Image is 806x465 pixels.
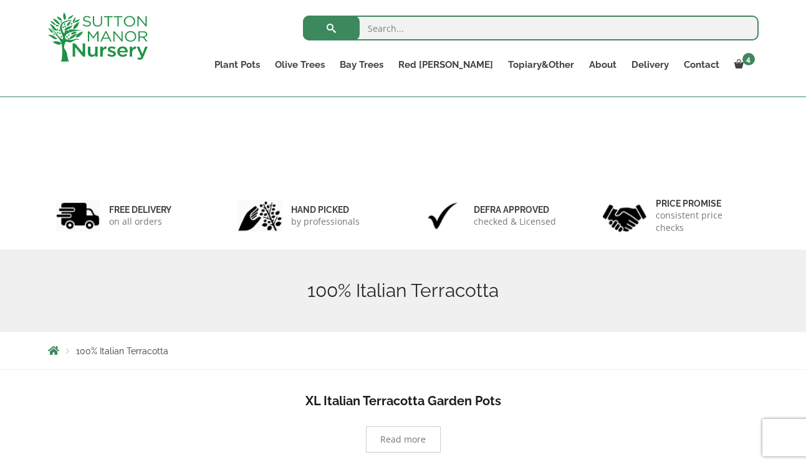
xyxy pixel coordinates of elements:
[421,200,464,232] img: 3.jpg
[380,435,426,444] span: Read more
[303,16,759,40] input: Search...
[48,345,759,355] nav: Breadcrumbs
[391,56,501,73] a: Red [PERSON_NAME]
[76,346,168,356] span: 100% Italian Terracotta
[676,56,727,73] a: Contact
[48,279,759,302] h1: 100% Italian Terracotta
[48,12,148,62] img: logo
[267,56,332,73] a: Olive Trees
[582,56,624,73] a: About
[727,56,759,73] a: 4
[624,56,676,73] a: Delivery
[603,197,646,235] img: 4.jpg
[305,393,501,408] b: XL Italian Terracotta Garden Pots
[501,56,582,73] a: Topiary&Other
[56,200,100,232] img: 1.jpg
[109,215,171,228] p: on all orders
[474,204,556,215] h6: Defra approved
[291,215,360,228] p: by professionals
[238,200,282,232] img: 2.jpg
[291,204,360,215] h6: hand picked
[656,209,751,234] p: consistent price checks
[474,215,556,228] p: checked & Licensed
[332,56,391,73] a: Bay Trees
[207,56,267,73] a: Plant Pots
[109,204,171,215] h6: FREE DELIVERY
[656,198,751,209] h6: Price promise
[742,53,755,65] span: 4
